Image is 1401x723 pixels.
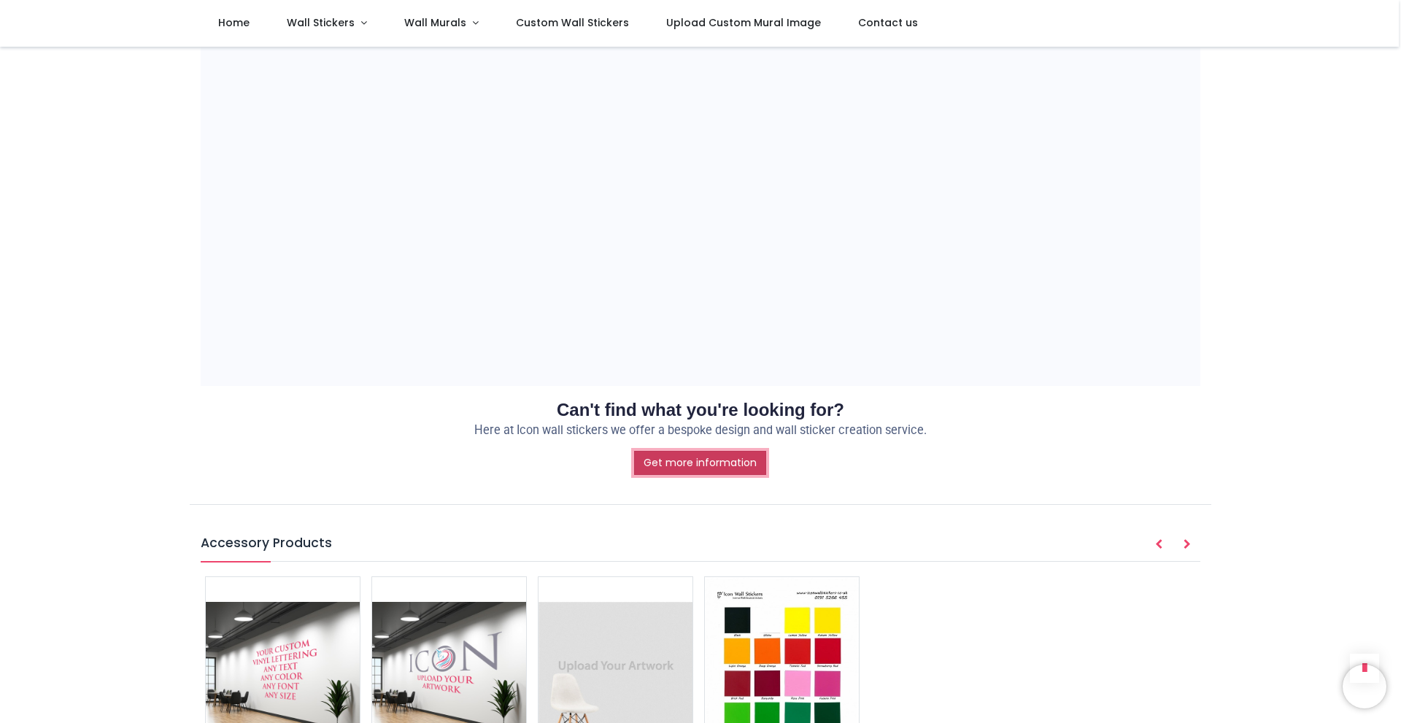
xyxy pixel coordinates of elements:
span: Wall Murals [404,15,466,30]
button: Prev [1146,533,1172,557]
span: Custom Wall Stickers [516,15,629,30]
span: Contact us [858,15,918,30]
h2: Can't find what you're looking for? [201,398,1200,422]
span: Wall Stickers [287,15,355,30]
span: Home [218,15,250,30]
button: Next [1174,533,1200,557]
span: Upload Custom Mural Image [666,15,821,30]
iframe: Brevo live chat [1343,665,1386,708]
h5: Accessory Products [201,534,1200,562]
a: Get more information [634,451,766,476]
p: Here at Icon wall stickers we offer a bespoke design and wall sticker creation service. [201,422,1200,439]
